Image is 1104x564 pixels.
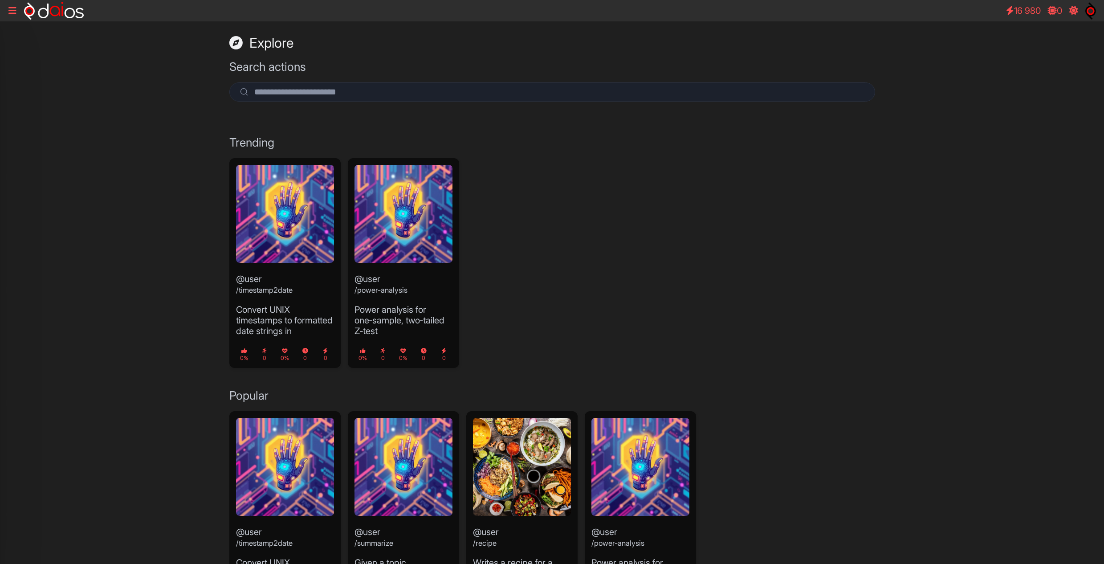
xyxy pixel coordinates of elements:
h3: Trending [229,135,875,149]
small: /timestamp2date [236,539,293,548]
h1: Explore [229,35,875,51]
img: logo-neg-h.svg [24,2,84,20]
a: 16 980 [1002,2,1045,20]
h3: Search actions [229,60,875,74]
small: 0 [441,347,446,361]
small: 0 [302,347,308,361]
header: @user [354,165,452,304]
h3: Popular [229,388,875,402]
span: 16 980 [1014,5,1041,16]
header: @user [236,418,334,557]
img: standard-tool.webp [236,418,334,516]
img: symbol.svg [1085,2,1096,20]
small: /power-analysis [354,286,407,294]
img: standard-tool.webp [236,165,334,263]
small: /power-analysis [591,539,644,548]
header: @user [591,418,689,557]
div: 2 / 2 [348,158,459,368]
header: @user [354,418,452,557]
p: Convert UNIX timestamps to formatted date strings in DD/MM/YYYY format. [236,304,334,347]
div: 1 / 2 [229,158,341,368]
p: Power analysis for one‑sample, two‑tailed Z‑test [354,304,452,336]
small: /recipe [473,539,497,548]
img: Types-of-Cuisines-from-Around-the-World-With-their-Popular-Food.jpg [473,418,571,516]
img: standard-tool.webp [354,165,452,263]
small: 0% [358,347,367,361]
small: /summarize [354,539,393,548]
small: 0 [421,347,427,361]
small: 0% [240,347,249,361]
small: 0 [323,347,328,361]
small: /timestamp2date [236,286,293,294]
img: standard-tool.webp [354,418,452,516]
img: standard-tool.webp [591,418,689,516]
small: 0% [281,347,289,361]
small: 0 [380,347,385,361]
small: 0% [399,347,407,361]
small: 0 [262,347,267,361]
span: 0 [1057,5,1062,16]
a: 0 [1043,2,1067,20]
header: @user [236,165,334,304]
header: @user [473,418,571,557]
